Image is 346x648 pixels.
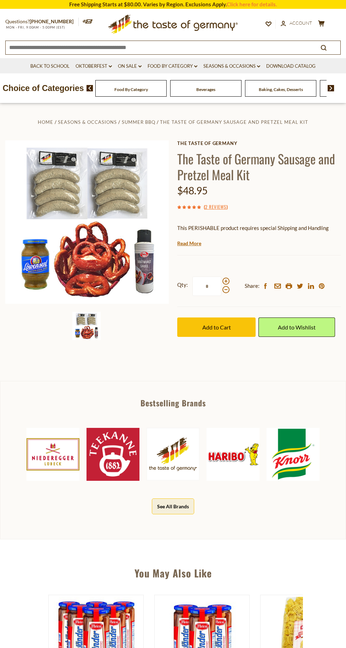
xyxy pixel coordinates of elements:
[281,19,312,27] a: Account
[76,62,112,70] a: Oktoberfest
[204,203,228,210] span: ( )
[26,428,79,481] img: Niederegger
[177,140,341,146] a: The Taste of Germany
[86,428,139,481] img: Teekanne
[38,119,53,125] a: Home
[202,324,231,331] span: Add to Cart
[207,428,259,481] img: Haribo
[160,119,308,125] a: The Taste of Germany Sausage and Pretzel Meal Kit
[147,428,199,480] img: The Taste of Germany
[5,25,65,29] span: MON - FRI, 9:00AM - 5:00PM (EST)
[290,20,312,26] span: Account
[118,62,142,70] a: On Sale
[177,280,188,289] strong: Qty:
[328,85,334,91] img: next arrow
[72,312,101,340] img: The Taste of Germany Sausage and Pretzel Meal Kit
[205,203,226,211] a: 2 Reviews
[177,151,341,182] h1: The Taste of Germany Sausage and Pretzel Meal Kit
[177,184,208,196] span: $48.95
[203,62,260,70] a: Seasons & Occasions
[152,498,194,514] button: See All Brands
[30,62,70,70] a: Back to School
[196,87,215,92] a: Beverages
[267,428,320,481] img: Knorr
[177,317,256,337] button: Add to Cart
[177,240,201,247] a: Read More
[5,140,169,304] img: The Taste of Germany Sausage and Pretzel Meal Kit
[245,281,259,290] span: Share:
[0,399,346,407] div: Bestselling Brands
[259,87,303,92] a: Baking, Cakes, Desserts
[192,277,221,296] input: Qty:
[58,119,117,125] a: Seasons & Occasions
[266,62,316,70] a: Download Catalog
[5,17,79,26] p: Questions?
[30,18,73,24] a: [PHONE_NUMBER]
[148,62,197,70] a: Food By Category
[227,1,277,7] a: Click here for details.
[86,85,93,91] img: previous arrow
[10,557,335,586] div: You May Also Like
[122,119,155,125] a: Summer BBQ
[258,317,335,337] a: Add to Wishlist
[184,238,341,247] li: We will ship this product in heat-protective packaging and ice.
[114,87,148,92] a: Food By Category
[177,224,341,232] p: This PERISHABLE product requires special Shipping and Handling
